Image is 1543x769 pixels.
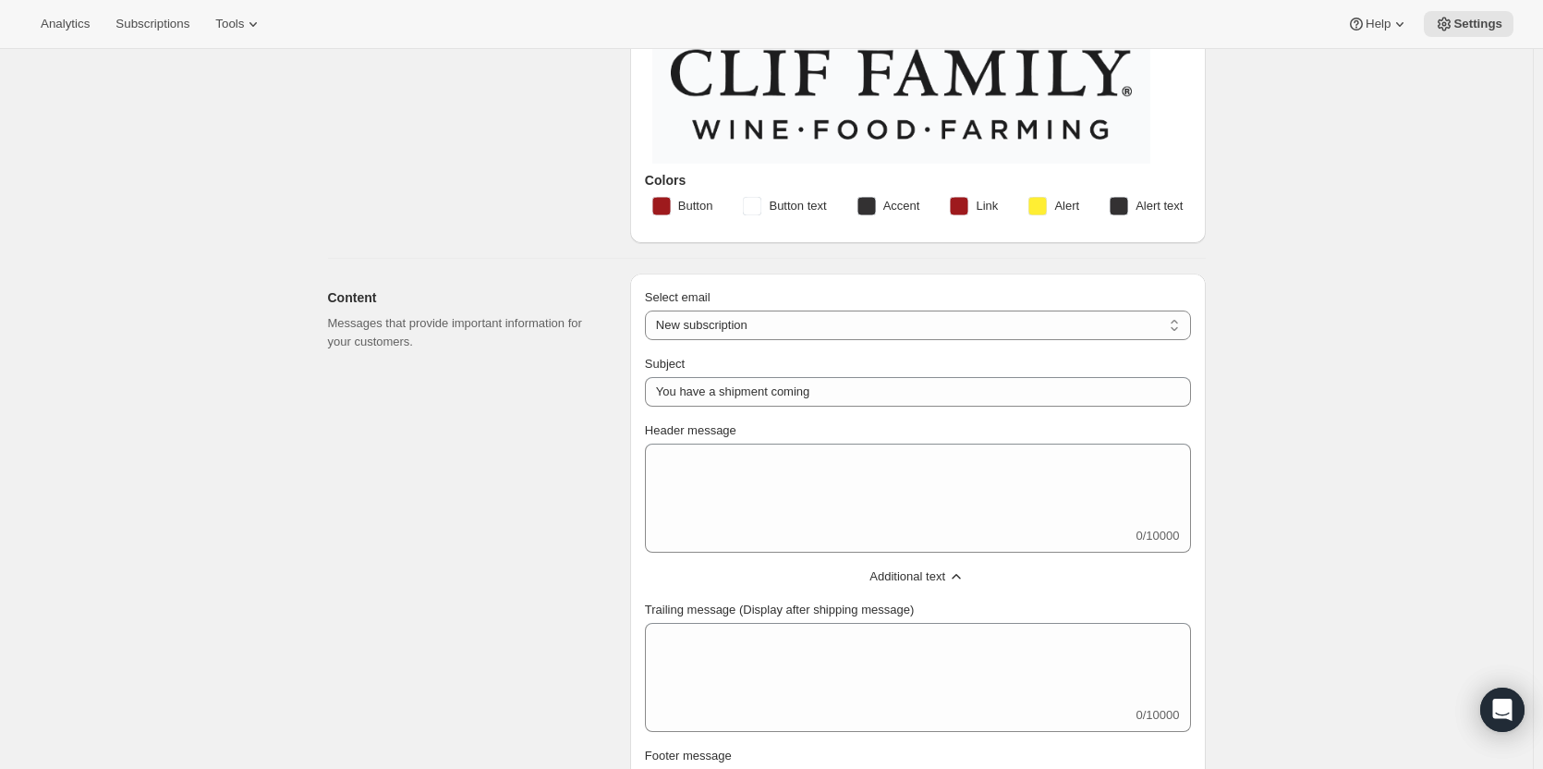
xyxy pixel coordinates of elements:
[204,11,273,37] button: Tools
[645,603,914,616] span: Trailing message (Display after shipping message)
[645,423,736,437] span: Header message
[328,288,601,307] h2: Content
[769,197,826,215] span: Button text
[1480,688,1525,732] div: Open Intercom Messenger
[645,357,685,371] span: Subject
[869,568,945,586] span: Additional text
[1136,197,1183,215] span: Alert text
[645,290,711,304] span: Select email
[1099,191,1194,221] button: Alert text
[846,191,931,221] button: Accent
[645,171,1191,189] h3: Colors
[1336,11,1420,37] button: Help
[1054,197,1079,215] span: Alert
[634,562,1202,592] button: Additional text
[678,197,713,215] span: Button
[1017,191,1090,221] button: Alert
[1366,17,1391,31] span: Help
[41,17,90,31] span: Analytics
[215,17,244,31] span: Tools
[30,11,101,37] button: Analytics
[976,197,998,215] span: Link
[1424,11,1513,37] button: Settings
[1453,17,1502,31] span: Settings
[104,11,200,37] button: Subscriptions
[115,17,189,31] span: Subscriptions
[732,191,837,221] button: Button text
[641,191,724,221] button: Button
[883,197,920,215] span: Accent
[328,314,601,351] p: Messages that provide important information for your customers.
[645,749,732,763] span: Footer message
[939,191,1009,221] button: Link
